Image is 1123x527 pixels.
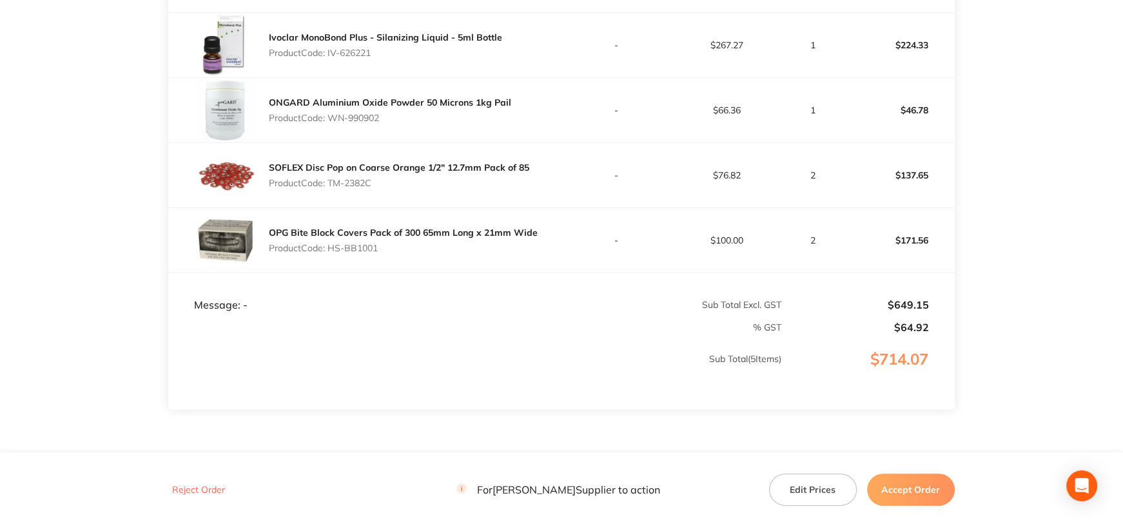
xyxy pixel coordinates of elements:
p: - [562,40,671,50]
p: - [562,170,671,180]
p: $100.00 [672,235,781,245]
p: Product Code: IV-626221 [269,48,502,58]
p: - [562,105,671,115]
button: Reject Order [168,484,229,496]
img: cWhlMnFpZQ [194,78,259,142]
a: Ivoclar MonoBond Plus - Silanizing Liquid - 5ml Bottle [269,32,502,43]
p: - [562,235,671,245]
p: Sub Total ( 5 Items) [169,354,781,390]
p: $171.56 [845,225,954,256]
img: NXFpMGRzeg [194,208,259,273]
p: $649.15 [782,299,928,311]
img: dTI2em9ueA [194,13,259,77]
p: Product Code: HS-BB1001 [269,243,538,253]
p: For [PERSON_NAME] Supplier to action [456,484,660,496]
a: OPG Bite Block Covers Pack of 300 65mm Long x 21mm Wide [269,227,538,238]
p: $137.65 [845,160,954,191]
td: Message: - [168,273,561,311]
button: Accept Order [867,474,955,506]
p: $64.92 [782,321,928,333]
p: $46.78 [845,95,954,126]
a: SOFLEX Disc Pop on Coarse Orange 1/2" 12.7mm Pack of 85 [269,162,529,173]
p: $66.36 [672,105,781,115]
p: % GST [169,322,781,332]
p: 2 [782,170,844,180]
p: $224.33 [845,30,954,61]
p: $714.07 [782,350,953,394]
p: Sub Total Excl. GST [562,300,781,310]
div: Open Intercom Messenger [1066,470,1097,501]
img: Z3did2lodQ [194,143,259,207]
p: 2 [782,235,844,245]
p: 1 [782,105,844,115]
p: $267.27 [672,40,781,50]
p: $76.82 [672,170,781,180]
p: Product Code: WN-990902 [269,113,511,123]
a: ONGARD Aluminium Oxide Powder 50 Microns 1kg Pail [269,97,511,108]
button: Edit Prices [769,474,857,506]
p: Product Code: TM-2382C [269,178,529,188]
p: 1 [782,40,844,50]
